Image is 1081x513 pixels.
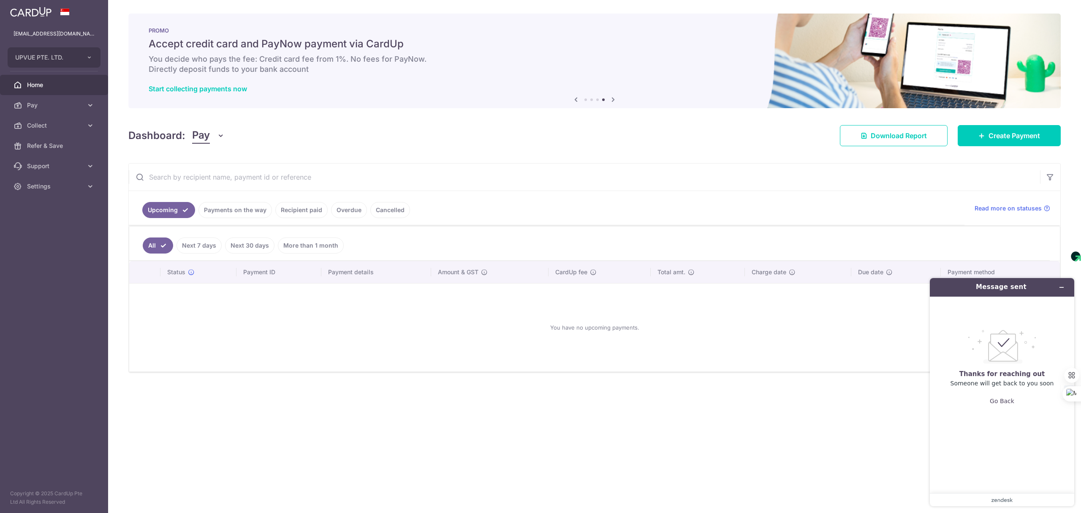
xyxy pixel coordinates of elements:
button: Pay [192,128,225,144]
th: Payment details [321,261,431,283]
span: Refer & Save [27,142,83,150]
span: Settings [27,182,83,191]
span: Status [167,268,185,276]
span: Download Report [871,131,927,141]
span: UPVUE PTE. LTD. [15,53,78,62]
img: paynow Banner [128,14,1061,108]
span: Due date [858,268,883,276]
span: Amount & GST [438,268,478,276]
a: Recipient paid [275,202,328,218]
span: Total amt. [657,268,685,276]
h6: You decide who pays the fee: Credit card fee from 1%. No fees for PayNow. Directly deposit funds ... [149,54,1040,74]
a: Download Report [840,125,948,146]
span: Home [27,81,83,89]
a: Read more on statuses [975,204,1050,213]
th: Payment ID [236,261,321,283]
p: PROMO [149,27,1040,34]
a: Create Payment [958,125,1061,146]
span: Collect [27,121,83,130]
a: Upcoming [142,202,195,218]
span: CardUp fee [555,268,587,276]
th: Payment method [941,261,1060,283]
a: Cancelled [370,202,410,218]
div: You have no upcoming payments. [139,290,1050,365]
h5: Accept credit card and PayNow payment via CardUp [149,37,1040,51]
a: Next 7 days [177,237,222,254]
iframe: Find more information here [923,271,1081,513]
img: CardUp [10,7,52,17]
span: Help [19,6,36,14]
span: Support [27,162,83,170]
a: Start collecting payments now [149,85,247,93]
p: [EMAIL_ADDRESS][DOMAIN_NAME] [14,30,95,38]
h4: Dashboard: [128,128,185,143]
span: Create Payment [989,131,1040,141]
span: Charge date [752,268,786,276]
span: Pay [192,128,210,144]
a: Overdue [331,202,367,218]
a: All [143,237,173,254]
button: UPVUE PTE. LTD. [8,47,100,68]
span: Read more on statuses [975,204,1042,213]
a: Payments on the way [198,202,272,218]
input: Search by recipient name, payment id or reference [129,164,1040,191]
a: More than 1 month [278,237,344,254]
a: Next 30 days [225,237,274,254]
span: Pay [27,101,83,109]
